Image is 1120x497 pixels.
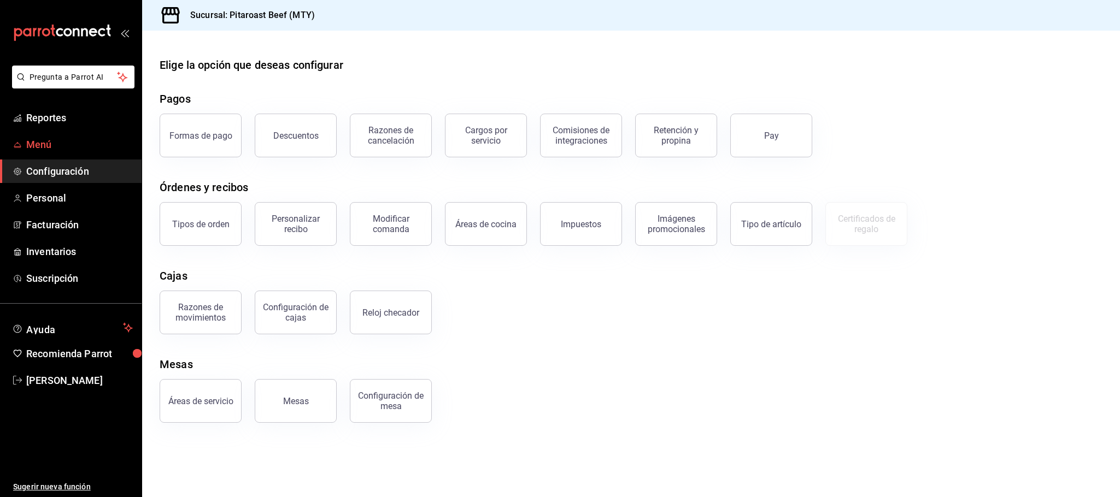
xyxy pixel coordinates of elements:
[273,131,319,141] div: Descuentos
[635,114,717,157] button: Retención y propina
[741,219,801,229] div: Tipo de artículo
[169,131,232,141] div: Formas de pago
[26,346,133,361] span: Recomienda Parrot
[350,202,432,246] button: Modificar comanda
[635,202,717,246] button: Imágenes promocionales
[262,214,330,234] div: Personalizar recibo
[26,164,133,179] span: Configuración
[168,396,233,406] div: Áreas de servicio
[350,114,432,157] button: Razones de cancelación
[825,202,907,246] button: Certificados de regalo
[160,356,193,372] div: Mesas
[362,307,419,318] div: Reloj checador
[160,379,242,423] button: Áreas de servicio
[26,217,133,232] span: Facturación
[120,28,129,37] button: open_drawer_menu
[455,219,517,229] div: Áreas de cocina
[642,125,710,146] div: Retención y propina
[445,202,527,246] button: Áreas de cocina
[350,291,432,334] button: Reloj checador
[262,302,330,323] div: Configuración de cajas
[160,268,187,284] div: Cajas
[160,57,343,73] div: Elige la opción que deseas configurar
[181,9,315,22] h3: Sucursal: Pitaroast Beef (MTY)
[26,137,133,152] span: Menú
[12,66,134,88] button: Pregunta a Parrot AI
[13,481,133,493] span: Sugerir nueva función
[172,219,230,229] div: Tipos de orden
[540,202,622,246] button: Impuestos
[160,202,242,246] button: Tipos de orden
[167,302,234,323] div: Razones de movimientos
[160,91,191,107] div: Pagos
[255,379,337,423] button: Mesas
[764,131,779,141] div: Pay
[26,373,133,388] span: [PERSON_NAME]
[160,179,248,196] div: Órdenes y recibos
[547,125,615,146] div: Comisiones de integraciones
[832,214,900,234] div: Certificados de regalo
[26,110,133,125] span: Reportes
[540,114,622,157] button: Comisiones de integraciones
[730,114,812,157] button: Pay
[445,114,527,157] button: Cargos por servicio
[160,114,242,157] button: Formas de pago
[255,291,337,334] button: Configuración de cajas
[452,125,520,146] div: Cargos por servicio
[730,202,812,246] button: Tipo de artículo
[30,72,118,83] span: Pregunta a Parrot AI
[160,291,242,334] button: Razones de movimientos
[26,271,133,286] span: Suscripción
[350,379,432,423] button: Configuración de mesa
[642,214,710,234] div: Imágenes promocionales
[26,191,133,205] span: Personal
[255,114,337,157] button: Descuentos
[357,214,425,234] div: Modificar comanda
[8,79,134,91] a: Pregunta a Parrot AI
[26,244,133,259] span: Inventarios
[561,219,601,229] div: Impuestos
[283,396,309,406] div: Mesas
[255,202,337,246] button: Personalizar recibo
[357,125,425,146] div: Razones de cancelación
[26,321,119,334] span: Ayuda
[357,390,425,411] div: Configuración de mesa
